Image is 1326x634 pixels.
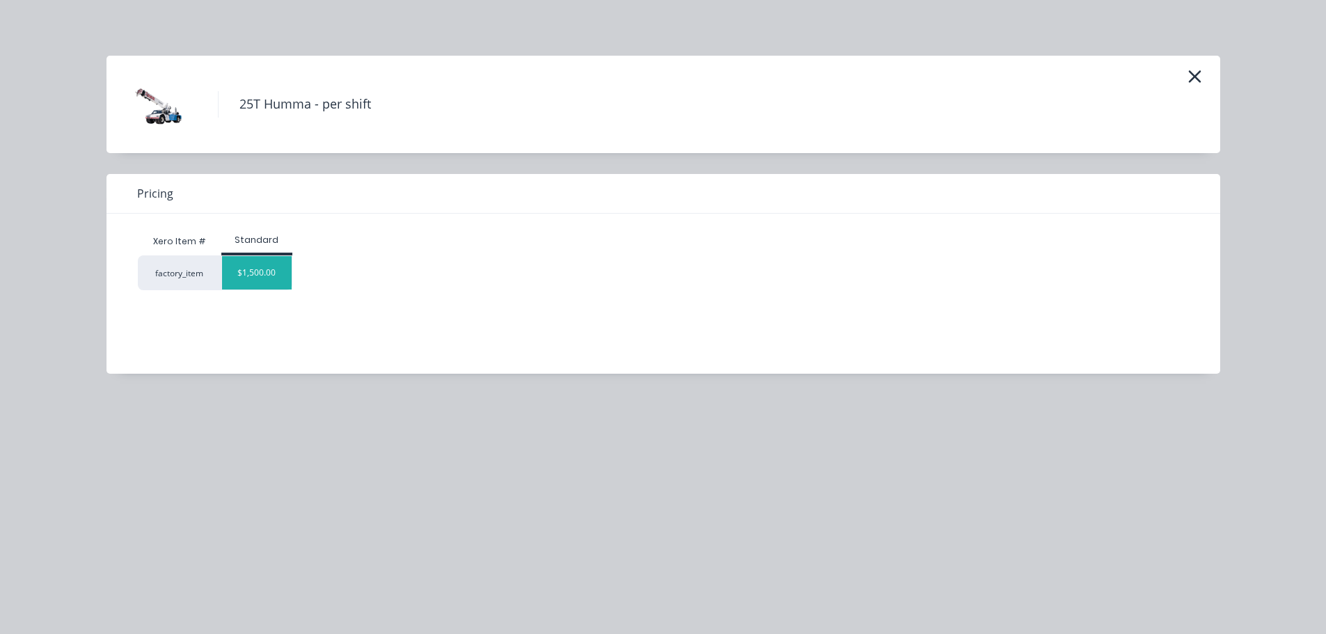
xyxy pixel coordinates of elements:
div: factory_item [138,255,221,290]
h4: 25T Humma - per shift [218,91,392,118]
span: Pricing [137,185,173,202]
img: 25T Humma - per shift [127,70,197,139]
div: Standard [221,234,292,246]
div: Xero Item # [138,228,221,255]
div: $1,500.00 [222,256,292,290]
